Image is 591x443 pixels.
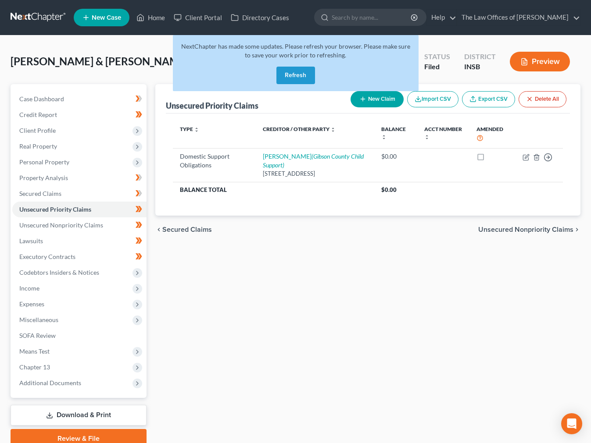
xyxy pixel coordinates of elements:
[12,328,147,344] a: SOFA Review
[19,347,50,355] span: Means Test
[180,126,199,132] a: Type unfold_more
[11,405,147,425] a: Download & Print
[263,126,336,132] a: Creditor / Other Party unfold_more
[478,226,573,233] span: Unsecured Nonpriority Claims
[510,52,570,71] button: Preview
[19,269,99,276] span: Codebtors Insiders & Notices
[427,10,456,25] a: Help
[424,52,450,62] div: Status
[12,202,147,217] a: Unsecured Priority Claims
[330,127,336,132] i: unfold_more
[19,111,57,118] span: Credit Report
[155,226,212,233] button: chevron_left Secured Claims
[332,9,412,25] input: Search by name...
[351,91,404,107] button: New Claim
[381,135,387,140] i: unfold_more
[407,91,458,107] button: Import CSV
[464,62,496,72] div: INSB
[19,363,50,371] span: Chapter 13
[19,158,69,166] span: Personal Property
[226,10,294,25] a: Directory Cases
[573,226,580,233] i: chevron_right
[12,107,147,123] a: Credit Report
[181,43,410,59] span: NextChapter has made some updates. Please refresh your browser. Please make sure to save your wor...
[11,55,188,67] span: [PERSON_NAME] & [PERSON_NAME]
[19,174,68,181] span: Property Analysis
[19,142,57,150] span: Real Property
[19,221,103,229] span: Unsecured Nonpriority Claims
[155,226,162,233] i: chevron_left
[162,226,212,233] span: Secured Claims
[12,186,147,202] a: Secured Claims
[132,10,169,25] a: Home
[469,120,516,148] th: Amended
[19,237,43,245] span: Lawsuits
[166,100,258,111] div: Unsecured Priority Claims
[424,126,462,140] a: Acct Number unfold_more
[19,190,61,197] span: Secured Claims
[263,170,367,178] div: [STREET_ADDRESS]
[263,152,364,169] i: (Gibson County Child Support)
[19,206,91,213] span: Unsecured Priority Claims
[92,14,121,21] span: New Case
[19,284,39,292] span: Income
[169,10,226,25] a: Client Portal
[19,379,81,386] span: Additional Documents
[478,226,580,233] button: Unsecured Nonpriority Claims chevron_right
[19,127,56,134] span: Client Profile
[194,127,199,132] i: unfold_more
[464,52,496,62] div: District
[381,186,397,193] span: $0.00
[519,91,566,107] button: Delete All
[19,300,44,308] span: Expenses
[19,316,58,323] span: Miscellaneous
[12,217,147,233] a: Unsecured Nonpriority Claims
[424,62,450,72] div: Filed
[457,10,580,25] a: The Law Offices of [PERSON_NAME]
[381,152,410,161] div: $0.00
[462,91,515,107] a: Export CSV
[19,253,75,260] span: Executory Contracts
[19,95,64,103] span: Case Dashboard
[180,152,249,170] div: Domestic Support Obligations
[561,413,582,434] div: Open Intercom Messenger
[12,91,147,107] a: Case Dashboard
[381,126,406,140] a: Balance unfold_more
[12,249,147,265] a: Executory Contracts
[276,67,315,84] button: Refresh
[12,170,147,186] a: Property Analysis
[173,182,374,198] th: Balance Total
[424,135,430,140] i: unfold_more
[12,233,147,249] a: Lawsuits
[19,332,56,339] span: SOFA Review
[263,152,364,169] a: [PERSON_NAME](Gibson County Child Support)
